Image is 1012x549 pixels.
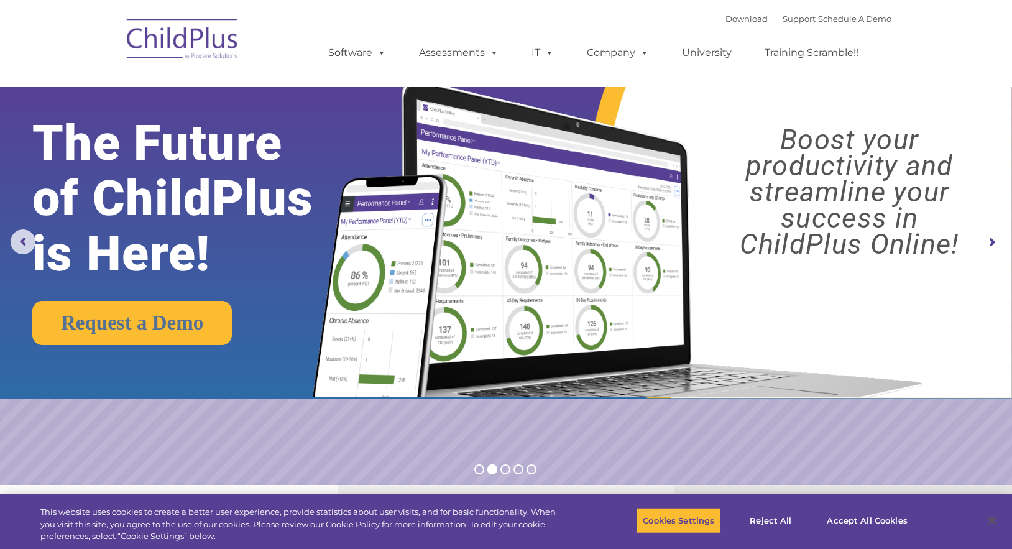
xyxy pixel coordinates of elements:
[121,10,245,72] img: ChildPlus by Procare Solutions
[40,506,556,543] div: This website uses cookies to create a better user experience, provide statistics about user visit...
[173,133,226,142] span: Phone number
[316,40,398,65] a: Software
[574,40,661,65] a: Company
[725,14,891,24] font: |
[699,127,1000,257] rs-layer: Boost your productivity and streamline your success in ChildPlus Online!
[636,507,721,533] button: Cookies Settings
[820,507,914,533] button: Accept All Cookies
[669,40,744,65] a: University
[519,40,566,65] a: IT
[32,116,356,282] rs-layer: The Future of ChildPlus is Here!
[725,14,768,24] a: Download
[752,40,871,65] a: Training Scramble!!
[32,301,232,345] a: Request a Demo
[407,40,511,65] a: Assessments
[173,82,211,91] span: Last name
[732,507,809,533] button: Reject All
[818,14,891,24] a: Schedule A Demo
[978,507,1006,534] button: Close
[783,14,816,24] a: Support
